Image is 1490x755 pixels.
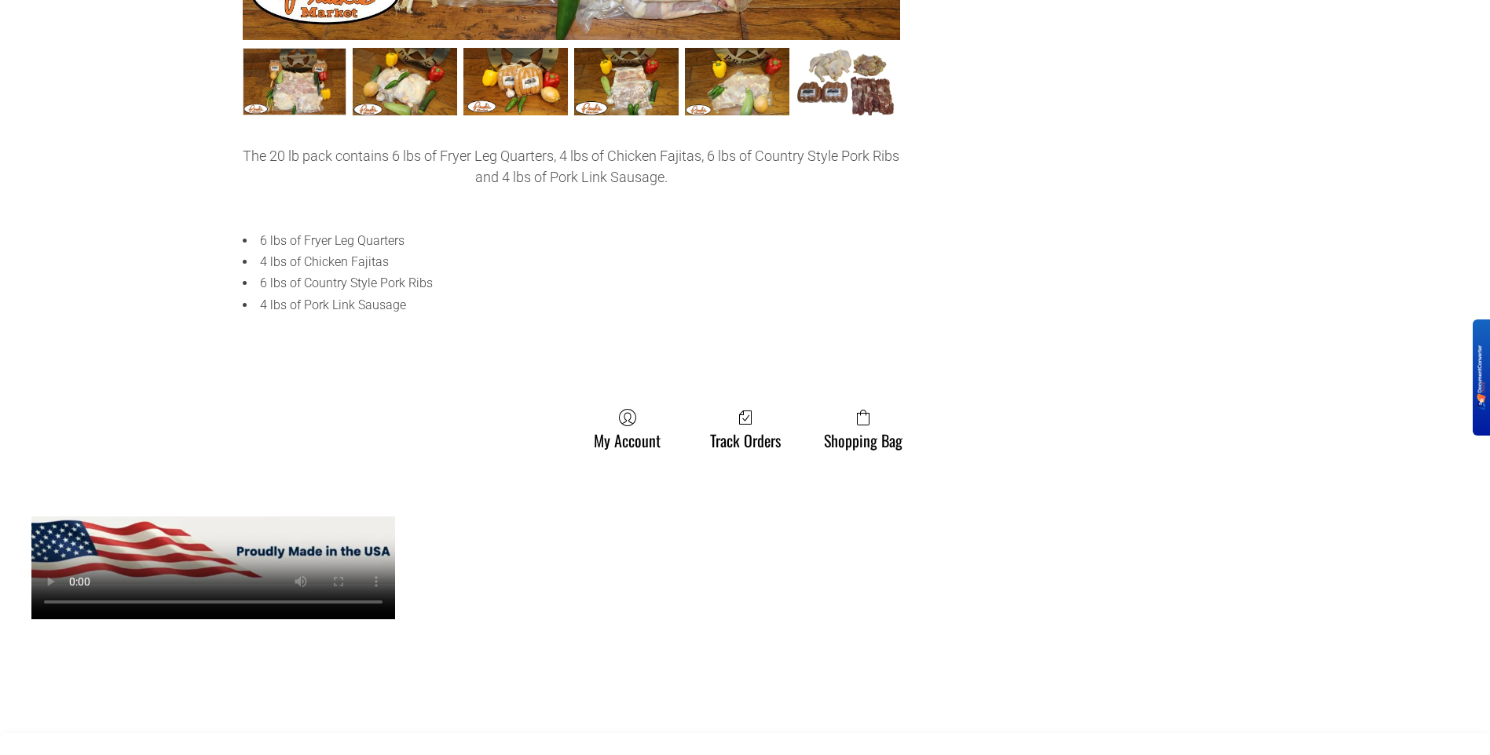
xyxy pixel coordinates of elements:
a: Shopping Bag [816,408,910,450]
p: The 20 lb pack contains 6 lbs of Fryer Leg Quarters, 4 lbs of Chicken Fajitas, 6 lbs of Country S... [243,145,900,188]
a: 20 lbs Bar B Que Bundle006 5 [796,48,900,115]
a: 20 lbs Bar B Que Bundle005 4 [685,48,789,115]
a: Track Orders [702,408,789,450]
a: 20 lbs Bar B Que Bundle002 1 [353,48,457,115]
li: 4 lbs of Chicken Fajitas [243,253,900,271]
a: 20 lbs Bar B Que Bundle003 2 [463,48,568,115]
img: BKR5lM0sgkDqAAAAAElFTkSuQmCC [1477,345,1486,410]
a: 20 lbs Bar B Que Bundle004 3 [574,48,679,115]
li: 4 lbs of Pork Link Sausage [243,297,900,314]
li: 6 lbs of Fryer Leg Quarters [243,232,900,250]
li: 6 lbs of Country Style Pork Ribs [243,275,900,292]
a: 20 lbs Bar B Que Bundle 0 [243,48,347,115]
a: My Account [586,408,668,450]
